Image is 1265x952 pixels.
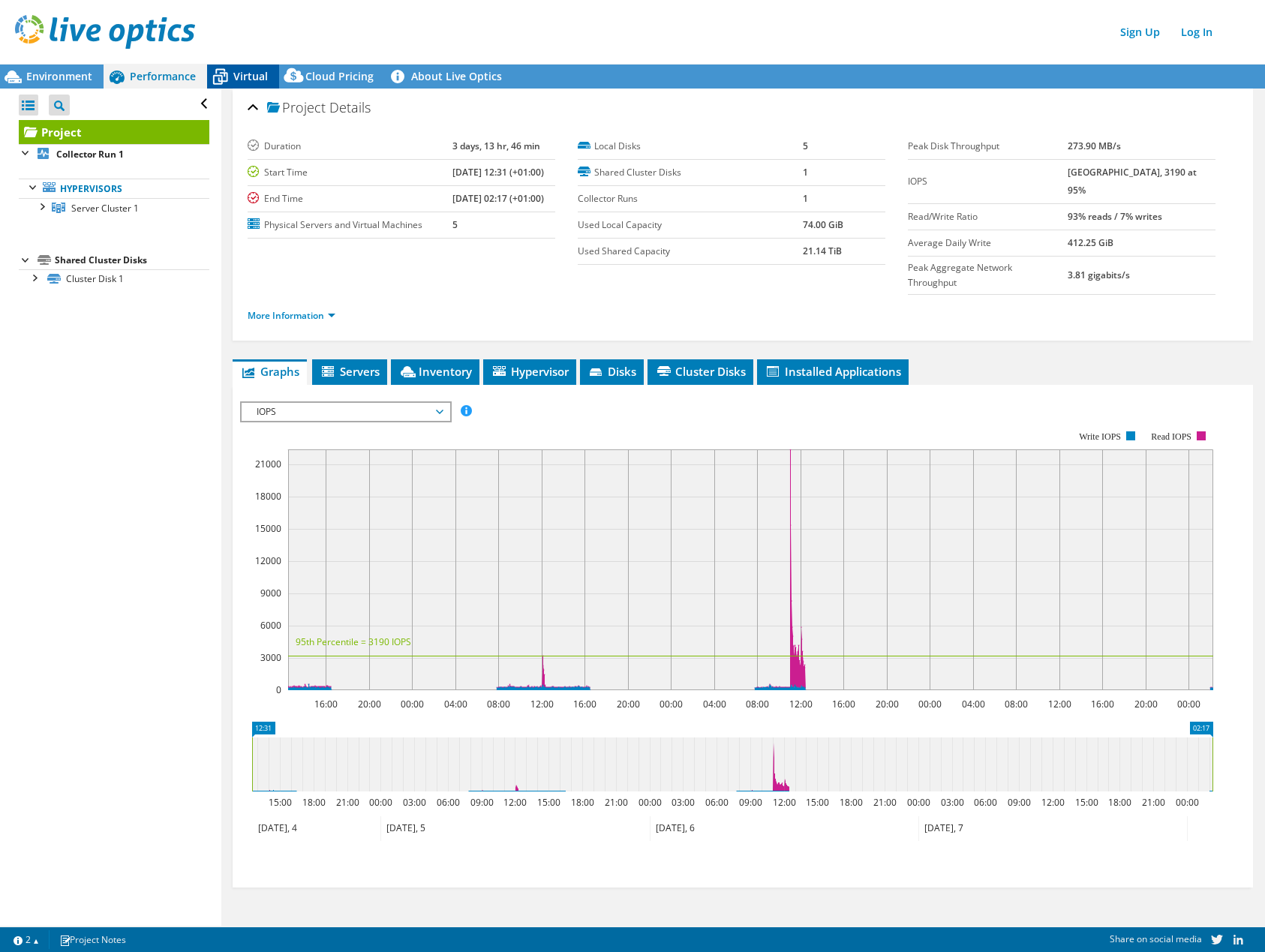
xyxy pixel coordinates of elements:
[19,269,209,289] a: Cluster Disk 1
[617,698,640,710] text: 20:00
[269,796,292,809] text: 15:00
[233,69,268,83] span: Virtual
[660,698,683,710] text: 00:00
[249,403,442,421] span: IOPS
[803,140,808,152] b: 5
[746,698,769,710] text: 08:00
[962,698,985,710] text: 04:00
[19,144,209,164] a: Collector Run 1
[908,139,1068,154] label: Peak Disk Throughput
[248,139,452,154] label: Duration
[1068,269,1130,281] b: 3.81 gigabits/s
[1068,210,1162,223] b: 93% reads / 7% writes
[452,192,544,205] b: [DATE] 02:17 (+01:00)
[19,179,209,198] a: Hypervisors
[385,65,513,89] a: About Live Optics
[487,698,510,710] text: 08:00
[578,165,803,180] label: Shared Cluster Disks
[276,683,281,696] text: 0
[908,236,1068,251] label: Average Daily Write
[1173,21,1220,43] a: Log In
[639,796,662,809] text: 00:00
[578,139,803,154] label: Local Disks
[974,796,997,809] text: 06:00
[255,522,281,535] text: 15000
[873,796,897,809] text: 21:00
[329,98,371,116] span: Details
[56,148,124,161] b: Collector Run 1
[437,796,460,809] text: 06:00
[49,930,137,949] a: Project Notes
[267,101,326,116] span: Project
[15,15,195,49] img: live_optics_svg.svg
[803,218,843,231] b: 74.00 GiB
[452,218,458,231] b: 5
[26,69,92,83] span: Environment
[655,364,746,379] span: Cluster Disks
[840,796,863,809] text: 18:00
[255,458,281,470] text: 21000
[1108,796,1131,809] text: 18:00
[739,796,762,809] text: 09:00
[1113,21,1167,43] a: Sign Up
[248,309,335,322] a: More Information
[314,698,338,710] text: 16:00
[773,796,796,809] text: 12:00
[1041,796,1065,809] text: 12:00
[398,364,472,379] span: Inventory
[537,796,560,809] text: 15:00
[1110,932,1202,945] span: Share on social media
[260,619,281,632] text: 6000
[578,191,803,206] label: Collector Runs
[1177,698,1200,710] text: 00:00
[320,364,380,379] span: Servers
[401,698,424,710] text: 00:00
[248,165,452,180] label: Start Time
[803,192,808,205] b: 1
[803,166,808,179] b: 1
[705,796,729,809] text: 06:00
[1068,236,1113,249] b: 412.25 GiB
[918,698,942,710] text: 00:00
[789,698,813,710] text: 12:00
[908,260,1068,290] label: Peak Aggregate Network Throughput
[358,698,381,710] text: 20:00
[908,174,1068,189] label: IOPS
[491,364,569,379] span: Hypervisor
[1005,698,1028,710] text: 08:00
[876,698,899,710] text: 20:00
[806,796,829,809] text: 15:00
[832,698,855,710] text: 16:00
[255,554,281,567] text: 12000
[578,244,803,259] label: Used Shared Capacity
[444,698,467,710] text: 04:00
[703,698,726,710] text: 04:00
[403,796,426,809] text: 03:00
[255,490,281,503] text: 18000
[1151,431,1191,442] text: Read IOPS
[369,796,392,809] text: 00:00
[19,120,209,144] a: Project
[1176,796,1199,809] text: 00:00
[1075,796,1098,809] text: 15:00
[503,796,527,809] text: 12:00
[941,796,964,809] text: 03:00
[1068,166,1197,197] b: [GEOGRAPHIC_DATA], 3190 at 95%
[803,245,842,257] b: 21.14 TiB
[1079,431,1121,442] text: Write IOPS
[248,191,452,206] label: End Time
[55,251,209,269] div: Shared Cluster Disks
[573,698,596,710] text: 16:00
[1008,796,1031,809] text: 09:00
[672,796,695,809] text: 03:00
[19,198,209,218] a: Server Cluster 1
[470,796,494,809] text: 09:00
[305,69,374,83] span: Cloud Pricing
[605,796,628,809] text: 21:00
[336,796,359,809] text: 21:00
[1091,698,1114,710] text: 16:00
[765,364,901,379] span: Installed Applications
[260,651,281,664] text: 3000
[578,218,803,233] label: Used Local Capacity
[302,796,326,809] text: 18:00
